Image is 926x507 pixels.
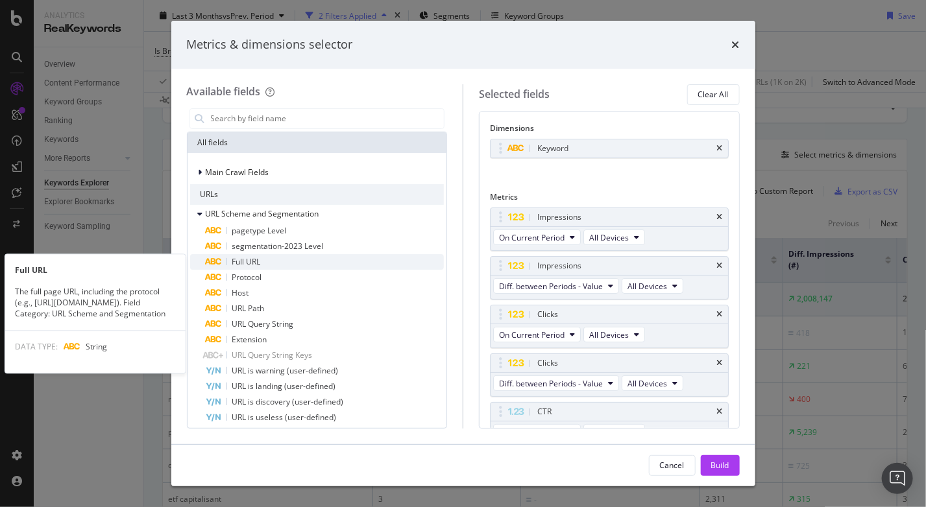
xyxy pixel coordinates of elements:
span: URL is useless (user-defined) [232,412,337,423]
div: ClickstimesOn Current PeriodAll Devices [490,305,729,348]
span: URL is discovery (user-defined) [232,396,344,407]
div: Impressions [537,259,581,272]
button: All Devices [583,424,645,440]
button: On Current Period [493,230,581,245]
div: Clear All [698,89,729,100]
span: Diff. between Periods - Value [499,281,603,292]
button: Build [701,455,740,476]
div: Open Intercom Messenger [882,463,913,494]
span: On Current Period [499,427,565,438]
div: CTRtimesOn Current PeriodAll Devices [490,402,729,445]
span: All Devices [627,378,667,389]
div: URLs [190,184,445,205]
div: times [717,262,723,270]
button: All Devices [622,278,683,294]
button: Diff. between Periods - Value [493,278,619,294]
button: On Current Period [493,424,581,440]
span: Protocol [232,272,262,283]
div: times [717,408,723,416]
button: On Current Period [493,327,581,342]
span: Main Crawl Fields [206,167,269,178]
div: The full page URL, including the protocol (e.g., [URL][DOMAIN_NAME]). Field Category: URL Scheme ... [5,287,185,320]
div: ClickstimesDiff. between Periods - ValueAll Devices [490,353,729,397]
div: Build [711,460,729,471]
div: times [717,213,723,221]
span: Extension [232,334,267,345]
span: URL Query String Keys [232,349,313,360]
div: Cancel [660,460,685,471]
button: Diff. between Periods - Value [493,375,619,391]
input: Search by field name [210,109,445,128]
div: Keywordtimes [490,139,729,158]
div: times [732,36,740,53]
span: All Devices [627,281,667,292]
span: URL Path [232,303,265,314]
div: Clicks [537,357,558,370]
span: pagetype Level [232,225,287,236]
div: Full URL [5,265,185,276]
button: Cancel [649,455,696,476]
span: All Devices [589,232,629,243]
span: All Devices [589,329,629,340]
div: modal [171,21,755,486]
span: Host [232,287,249,298]
div: ImpressionstimesDiff. between Periods - ValueAll Devices [490,256,729,300]
div: Clicks [537,308,558,321]
span: URL is warning (user-defined) [232,365,339,376]
div: Dimensions [490,123,729,139]
span: Full URL [232,256,261,267]
span: All Devices [589,427,629,438]
div: Selected fields [479,87,550,102]
span: Diff. between Periods - Value [499,378,603,389]
div: Metrics [490,191,729,207]
div: Metrics & dimensions selector [187,36,353,53]
div: CTR [537,405,552,418]
div: Available fields [187,84,261,99]
span: URL Query String [232,318,294,329]
button: All Devices [583,327,645,342]
span: URL is landing (user-defined) [232,381,336,392]
div: times [717,311,723,318]
span: On Current Period [499,232,565,243]
button: All Devices [622,375,683,391]
span: segmentation-2023 Level [232,241,324,252]
span: On Current Period [499,329,565,340]
div: All fields [188,132,447,153]
button: All Devices [583,230,645,245]
span: URL Scheme and Segmentation [206,208,319,219]
div: ImpressionstimesOn Current PeriodAll Devices [490,207,729,251]
div: Impressions [537,211,581,224]
div: Keyword [537,142,568,155]
button: Clear All [687,84,740,105]
div: times [717,359,723,367]
div: times [717,145,723,152]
